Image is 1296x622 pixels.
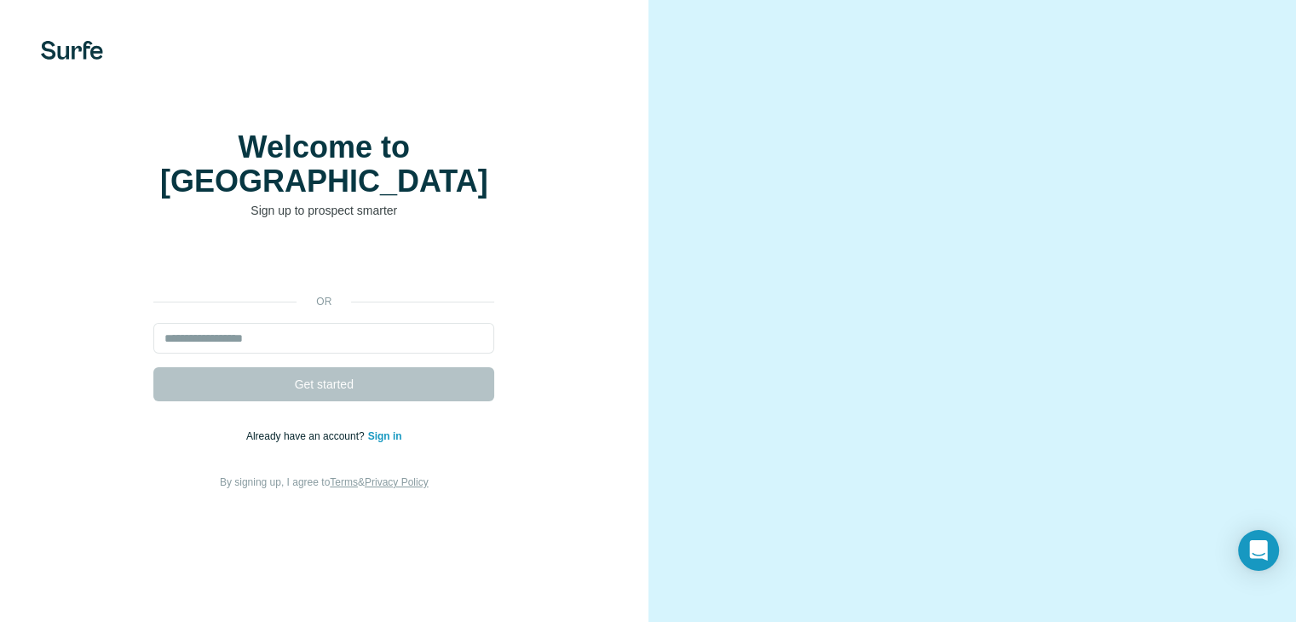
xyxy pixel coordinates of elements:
p: or [297,294,351,309]
iframe: Sign in with Google Button [145,245,503,282]
span: Already have an account? [246,430,368,442]
img: Surfe's logo [41,41,103,60]
h1: Welcome to [GEOGRAPHIC_DATA] [153,130,494,199]
span: By signing up, I agree to & [220,476,429,488]
div: Open Intercom Messenger [1238,530,1279,571]
a: Privacy Policy [365,476,429,488]
a: Sign in [368,430,402,442]
a: Terms [330,476,358,488]
p: Sign up to prospect smarter [153,202,494,219]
